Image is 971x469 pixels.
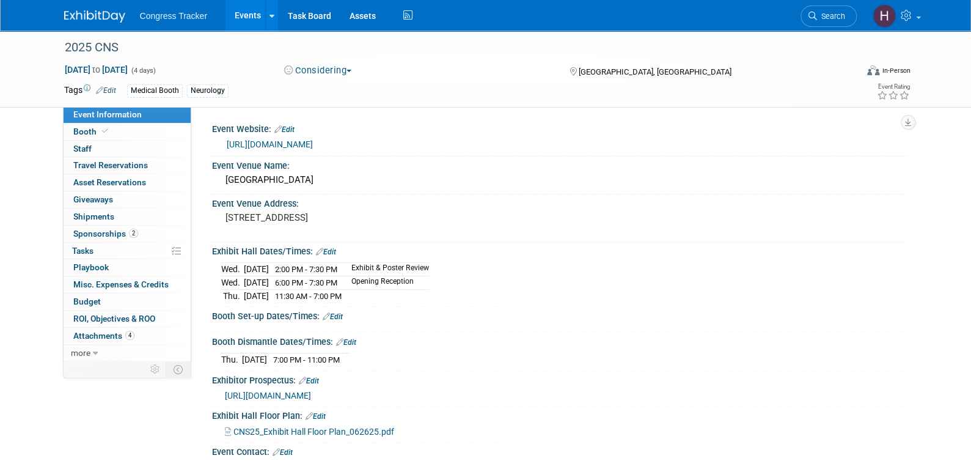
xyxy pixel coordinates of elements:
[127,84,183,97] div: Medical Booth
[64,276,191,293] a: Misc. Expenses & Credits
[73,229,138,238] span: Sponsorships
[306,412,326,421] a: Edit
[275,292,342,301] span: 11:30 AM - 7:00 PM
[102,128,108,135] i: Booth reservation complete
[225,427,394,437] a: CNS25_Exhibit Hall Floor Plan_062625.pdf
[336,338,356,347] a: Edit
[140,11,207,21] span: Congress Tracker
[64,157,191,174] a: Travel Reservations
[212,333,907,349] div: Booth Dismantle Dates/Times:
[273,448,293,457] a: Edit
[64,243,191,259] a: Tasks
[221,289,244,302] td: Thu.
[785,64,911,82] div: Event Format
[73,212,114,221] span: Shipments
[64,311,191,327] a: ROI, Objectives & ROO
[881,66,910,75] div: In-Person
[225,212,488,223] pre: [STREET_ADDRESS]
[64,124,191,140] a: Booth
[64,294,191,310] a: Budget
[73,297,101,306] span: Budget
[233,427,394,437] span: CNS25_Exhibit Hall Floor Plan_062625.pdf
[64,328,191,344] a: Attachments4
[817,12,845,21] span: Search
[64,106,191,123] a: Event Information
[64,64,128,75] span: [DATE] [DATE]
[71,348,90,358] span: more
[73,279,169,289] span: Misc. Expenses & Credits
[90,65,102,75] span: to
[60,37,838,59] div: 2025 CNS
[221,171,898,190] div: [GEOGRAPHIC_DATA]
[64,191,191,208] a: Giveaways
[64,345,191,361] a: more
[64,10,125,23] img: ExhibitDay
[166,361,191,377] td: Toggle Event Tabs
[73,314,155,323] span: ROI, Objectives & ROO
[212,194,907,210] div: Event Venue Address:
[299,377,319,385] a: Edit
[73,262,109,272] span: Playbook
[212,371,907,387] div: Exhibitor Prospectus:
[344,276,429,290] td: Opening Reception
[212,157,907,172] div: Event Venue Name:
[275,278,337,287] span: 6:00 PM - 7:30 PM
[212,307,907,323] div: Booth Set-up Dates/Times:
[244,276,269,290] td: [DATE]
[867,65,879,75] img: Format-Inperson.png
[221,263,244,276] td: Wed.
[221,353,242,366] td: Thu.
[64,84,116,98] td: Tags
[273,355,340,364] span: 7:00 PM - 11:00 PM
[323,312,343,321] a: Edit
[187,84,229,97] div: Neurology
[96,86,116,95] a: Edit
[876,84,909,90] div: Event Rating
[275,265,337,274] span: 2:00 PM - 7:30 PM
[73,160,148,170] span: Travel Reservations
[72,246,93,256] span: Tasks
[73,109,142,119] span: Event Information
[73,144,92,153] span: Staff
[73,127,111,136] span: Booth
[64,226,191,242] a: Sponsorships2
[212,242,907,258] div: Exhibit Hall Dates/Times:
[64,259,191,276] a: Playbook
[129,229,138,238] span: 2
[579,67,731,76] span: [GEOGRAPHIC_DATA], [GEOGRAPHIC_DATA]
[242,353,267,366] td: [DATE]
[801,6,857,27] a: Search
[244,263,269,276] td: [DATE]
[280,64,356,77] button: Considering
[73,177,146,187] span: Asset Reservations
[212,407,907,423] div: Exhibit Hall Floor Plan:
[130,67,156,75] span: (4 days)
[73,331,134,341] span: Attachments
[125,331,134,340] span: 4
[64,174,191,191] a: Asset Reservations
[244,289,269,302] td: [DATE]
[64,141,191,157] a: Staff
[64,209,191,225] a: Shipments
[73,194,113,204] span: Giveaways
[225,391,311,401] a: [URL][DOMAIN_NAME]
[873,4,896,28] img: Heather Jones
[316,248,336,256] a: Edit
[212,443,907,459] div: Event Contact:
[227,139,313,149] a: [URL][DOMAIN_NAME]
[344,263,429,276] td: Exhibit & Poster Review
[221,276,244,290] td: Wed.
[212,120,907,136] div: Event Website:
[274,125,295,134] a: Edit
[145,361,166,377] td: Personalize Event Tab Strip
